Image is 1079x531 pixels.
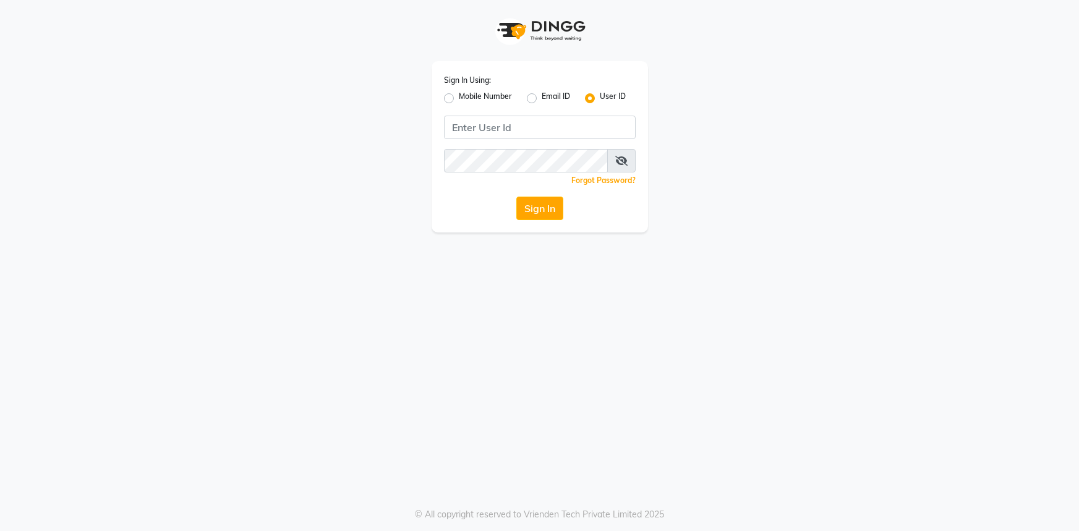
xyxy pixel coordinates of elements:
label: User ID [600,91,626,106]
label: Email ID [542,91,570,106]
input: Username [444,149,608,172]
label: Mobile Number [459,91,512,106]
img: logo1.svg [490,12,589,49]
input: Username [444,116,636,139]
a: Forgot Password? [571,176,636,185]
label: Sign In Using: [444,75,491,86]
button: Sign In [516,197,563,220]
